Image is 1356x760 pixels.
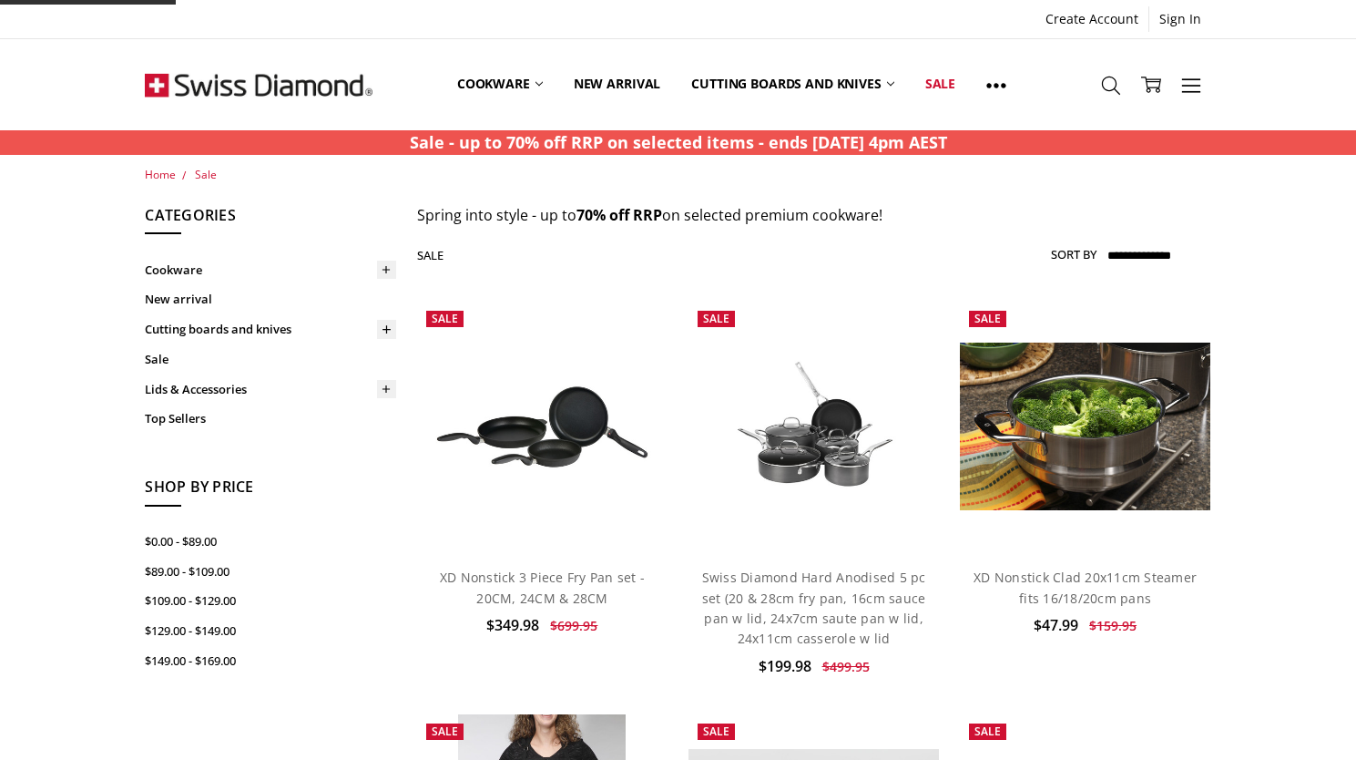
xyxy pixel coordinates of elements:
a: Swiss Diamond Hard Anodised 5 pc set (20 & 28cm fry pan, 16cm sauce pan w lid, 24x7cm saute pan w... [702,569,926,647]
a: Create Account [1035,6,1148,32]
h5: Shop By Price [145,476,396,507]
a: $149.00 - $169.00 [145,646,396,676]
h5: Categories [145,204,396,235]
a: Cutting boards and knives [145,314,396,344]
span: Sale [974,724,1001,739]
span: $159.95 [1089,617,1137,634]
span: Spring into style - up to on selected premium cookware! [417,205,882,225]
span: $199.98 [759,656,811,676]
a: Home [145,167,176,182]
a: XD Nonstick 3 Piece Fry Pan set - 20CM, 24CM & 28CM [440,569,645,606]
span: Sale [974,311,1001,326]
a: Sale [195,167,217,182]
a: Sale [910,44,971,125]
a: New arrival [558,44,676,125]
a: $0.00 - $89.00 [145,527,396,557]
img: Swiss Diamond Hard Anodised 5 pc set (20 & 28cm fry pan, 16cm sauce pan w lid, 24x7cm saute pan w... [688,342,940,511]
a: Swiss Diamond Hard Anodised 5 pc set (20 & 28cm fry pan, 16cm sauce pan w lid, 24x7cm saute pan w... [688,302,940,553]
span: $47.99 [1034,615,1078,635]
span: $699.95 [550,617,597,634]
a: Cookware [442,44,558,125]
a: $129.00 - $149.00 [145,616,396,646]
a: XD Nonstick Clad 20x11cm Steamer fits 16/18/20cm pans [960,302,1211,553]
h1: Sale [417,248,444,262]
a: XD Nonstick 3 Piece Fry Pan set - 20CM, 24CM & 28CM [417,302,668,553]
a: Show All [971,44,1022,126]
span: Sale [432,724,458,739]
a: Cookware [145,255,396,285]
span: $499.95 [822,658,870,675]
strong: Sale - up to 70% off RRP on selected items - ends [DATE] 4pm AEST [410,131,947,153]
a: Lids & Accessories [145,375,396,405]
img: XD Nonstick Clad 20x11cm Steamer fits 16/18/20cm pans [960,343,1211,510]
a: XD Nonstick Clad 20x11cm Steamer fits 16/18/20cm pans [974,569,1197,606]
span: Sale [432,311,458,326]
a: Sale [145,344,396,375]
a: Cutting boards and knives [676,44,910,125]
a: $109.00 - $129.00 [145,586,396,616]
a: Sign In [1149,6,1211,32]
span: Sale [703,311,729,326]
strong: 70% off RRP [576,205,662,225]
a: Top Sellers [145,404,396,434]
img: Free Shipping On Every Order [145,39,372,130]
img: XD Nonstick 3 Piece Fry Pan set - 20CM, 24CM & 28CM [417,365,668,490]
label: Sort By [1051,240,1096,269]
span: Sale [703,724,729,739]
span: $349.98 [486,615,539,635]
a: $89.00 - $109.00 [145,557,396,587]
a: New arrival [145,284,396,314]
